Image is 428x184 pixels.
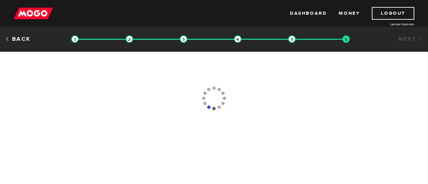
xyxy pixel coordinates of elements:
a: Lender licences [364,22,414,27]
a: Next [398,35,423,43]
a: Logout [372,7,414,20]
img: mogo_logo-11ee424be714fa7cbb0f0f49df9e16ec.png [14,7,53,20]
img: transparent-188c492fd9eaac0f573672f40bb141c2.gif [180,35,187,43]
img: transparent-188c492fd9eaac0f573672f40bb141c2.gif [71,35,79,43]
img: transparent-188c492fd9eaac0f573672f40bb141c2.gif [288,35,296,43]
a: Back [5,35,31,43]
img: transparent-188c492fd9eaac0f573672f40bb141c2.gif [342,35,350,43]
a: Money [339,7,360,20]
img: loading-colorWheel_medium.gif [202,61,227,136]
a: Dashboard [290,7,327,20]
img: transparent-188c492fd9eaac0f573672f40bb141c2.gif [126,35,133,43]
img: transparent-188c492fd9eaac0f573672f40bb141c2.gif [234,35,241,43]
